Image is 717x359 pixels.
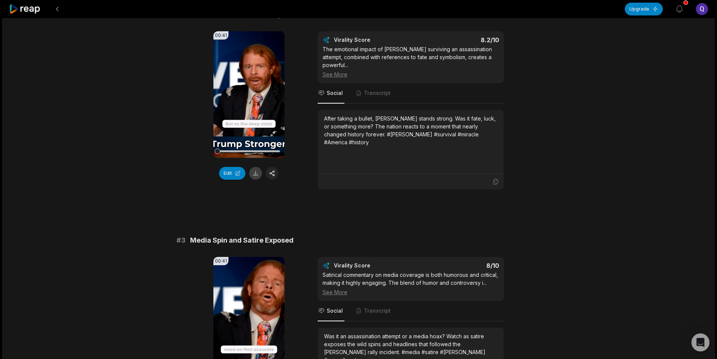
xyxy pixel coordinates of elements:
div: See More [323,70,499,78]
nav: Tabs [318,301,504,321]
div: 8.2 /10 [418,36,499,44]
video: Your browser does not support mp4 format. [213,31,285,158]
div: Satirical commentary on media coverage is both humorous and critical, making it highly engaging. ... [323,271,499,296]
button: Edit [219,167,245,180]
div: Virality Score [334,36,415,44]
nav: Tabs [318,83,504,104]
span: Social [327,307,343,315]
div: 8 /10 [418,262,499,269]
span: Transcript [364,307,391,315]
div: After taking a bullet, [PERSON_NAME] stands strong. Was it fate, luck, or something more? The nat... [324,115,498,146]
span: Media Spin and Satire Exposed [190,235,294,246]
div: Virality Score [334,262,415,269]
div: See More [323,288,499,296]
span: # 3 [177,235,186,246]
div: Open Intercom Messenger [691,333,709,351]
button: Upgrade [625,3,663,15]
div: The emotional impact of [PERSON_NAME] surviving an assassination attempt, combined with reference... [323,45,499,78]
span: Social [327,89,343,97]
span: Transcript [364,89,391,97]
